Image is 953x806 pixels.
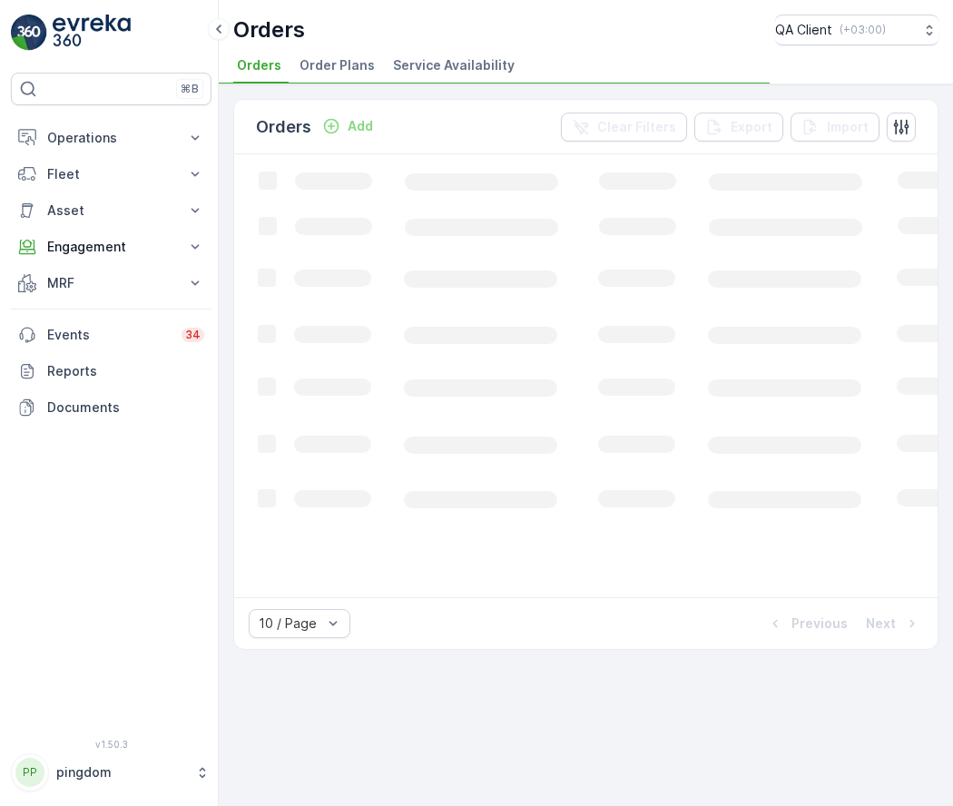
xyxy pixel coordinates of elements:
[11,739,211,750] span: v 1.50.3
[775,21,832,39] p: QA Client
[348,117,373,135] p: Add
[731,118,772,136] p: Export
[11,120,211,156] button: Operations
[827,118,869,136] p: Import
[233,15,305,44] p: Orders
[864,613,923,634] button: Next
[11,192,211,229] button: Asset
[791,614,848,633] p: Previous
[866,614,896,633] p: Next
[47,238,175,256] p: Engagement
[775,15,938,45] button: QA Client(+03:00)
[764,613,850,634] button: Previous
[11,15,47,51] img: logo
[47,326,171,344] p: Events
[11,353,211,389] a: Reports
[47,201,175,220] p: Asset
[11,229,211,265] button: Engagement
[181,82,199,96] p: ⌘B
[393,56,515,74] span: Service Availability
[185,328,201,342] p: 34
[11,389,211,426] a: Documents
[256,114,311,140] p: Orders
[561,113,687,142] button: Clear Filters
[237,56,281,74] span: Orders
[694,113,783,142] button: Export
[300,56,375,74] span: Order Plans
[47,398,204,417] p: Documents
[840,23,886,37] p: ( +03:00 )
[315,115,380,137] button: Add
[47,129,175,147] p: Operations
[53,15,131,51] img: logo_light-DOdMpM7g.png
[11,156,211,192] button: Fleet
[15,758,44,787] div: PP
[47,274,175,292] p: MRF
[56,763,186,781] p: pingdom
[47,362,204,380] p: Reports
[11,265,211,301] button: MRF
[47,165,175,183] p: Fleet
[597,118,676,136] p: Clear Filters
[11,753,211,791] button: PPpingdom
[791,113,879,142] button: Import
[11,317,211,353] a: Events34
